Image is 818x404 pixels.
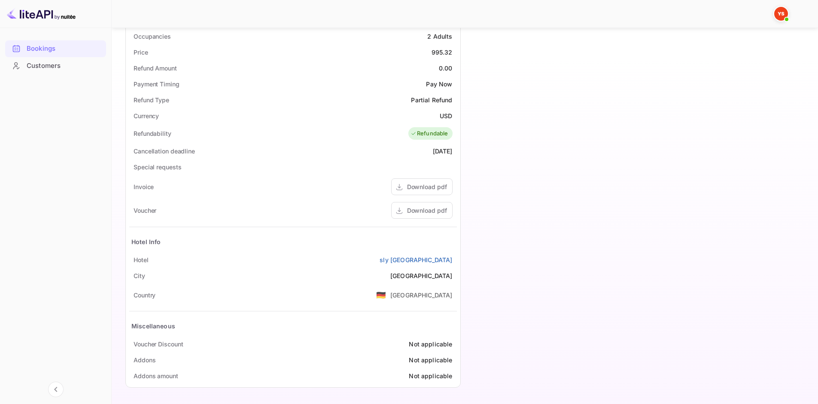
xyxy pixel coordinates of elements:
[5,58,106,74] div: Customers
[27,61,102,71] div: Customers
[134,371,178,380] div: Addons amount
[376,287,386,303] span: United States
[409,355,452,364] div: Not applicable
[134,129,171,138] div: Refundability
[409,371,452,380] div: Not applicable
[134,206,156,215] div: Voucher
[439,64,453,73] div: 0.00
[134,32,171,41] div: Occupancies
[407,182,447,191] div: Download pdf
[134,95,169,104] div: Refund Type
[131,237,161,246] div: Hotel Info
[390,271,453,280] div: [GEOGRAPHIC_DATA]
[134,182,154,191] div: Invoice
[131,321,175,331] div: Miscellaneous
[427,32,452,41] div: 2 Adults
[411,95,452,104] div: Partial Refund
[134,111,159,120] div: Currency
[440,111,452,120] div: USD
[390,291,453,300] div: [GEOGRAPHIC_DATA]
[5,40,106,57] div: Bookings
[134,64,177,73] div: Refund Amount
[407,206,447,215] div: Download pdf
[48,382,64,397] button: Collapse navigation
[7,7,76,21] img: LiteAPI logo
[27,44,102,54] div: Bookings
[433,147,453,156] div: [DATE]
[134,80,179,89] div: Payment Timing
[134,48,148,57] div: Price
[432,48,453,57] div: 995.32
[5,58,106,73] a: Customers
[426,80,452,89] div: Pay Now
[134,255,149,264] div: Hotel
[134,147,195,156] div: Cancellation deadline
[134,271,145,280] div: City
[5,40,106,56] a: Bookings
[409,340,452,349] div: Not applicable
[134,162,181,171] div: Special requests
[134,355,155,364] div: Addons
[411,129,448,138] div: Refundable
[134,340,183,349] div: Voucher Discount
[134,291,155,300] div: Country
[774,7,788,21] img: Yandex Support
[380,255,452,264] a: sly [GEOGRAPHIC_DATA]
